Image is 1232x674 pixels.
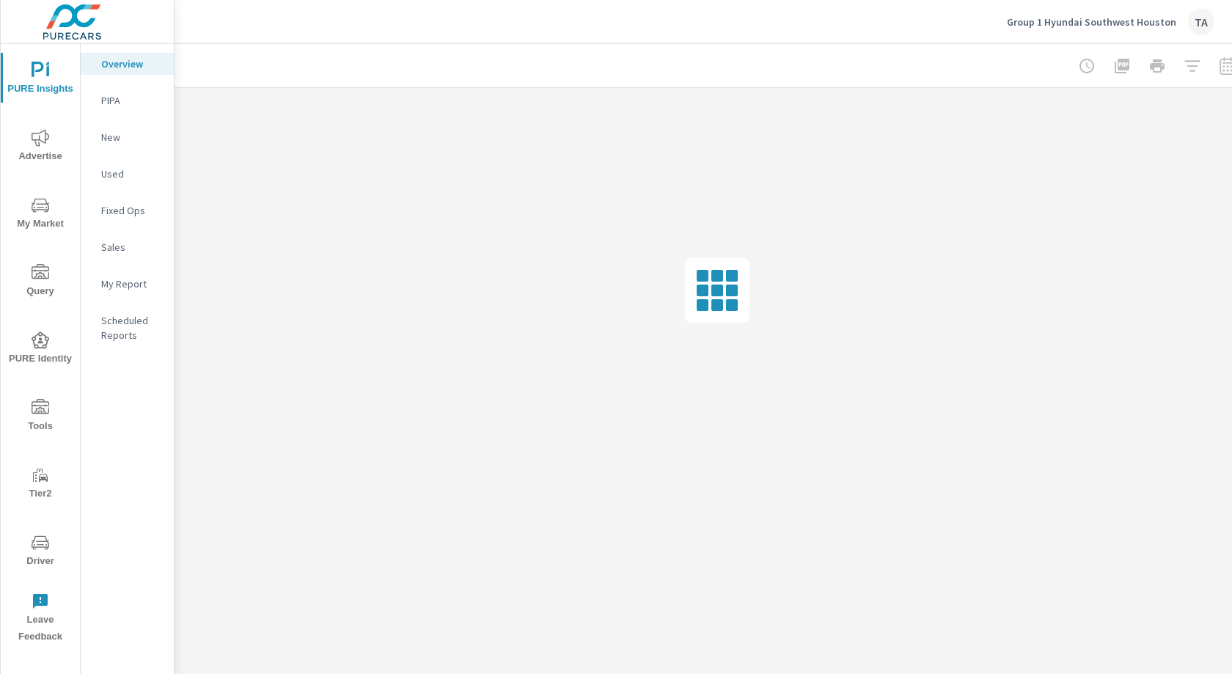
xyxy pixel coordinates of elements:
[5,62,76,98] span: PURE Insights
[5,466,76,502] span: Tier2
[81,309,174,346] div: Scheduled Reports
[5,593,76,645] span: Leave Feedback
[5,197,76,232] span: My Market
[81,89,174,111] div: PIPA
[81,199,174,221] div: Fixed Ops
[81,53,174,75] div: Overview
[81,236,174,258] div: Sales
[5,264,76,300] span: Query
[101,203,162,218] p: Fixed Ops
[101,130,162,144] p: New
[101,276,162,291] p: My Report
[5,331,76,367] span: PURE Identity
[81,163,174,185] div: Used
[101,56,162,71] p: Overview
[1188,9,1214,35] div: TA
[5,129,76,165] span: Advertise
[101,313,162,343] p: Scheduled Reports
[101,166,162,181] p: Used
[81,126,174,148] div: New
[101,93,162,108] p: PIPA
[5,534,76,570] span: Driver
[81,273,174,295] div: My Report
[1,44,80,651] div: nav menu
[101,240,162,254] p: Sales
[5,399,76,435] span: Tools
[1007,15,1176,29] p: Group 1 Hyundai Southwest Houston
